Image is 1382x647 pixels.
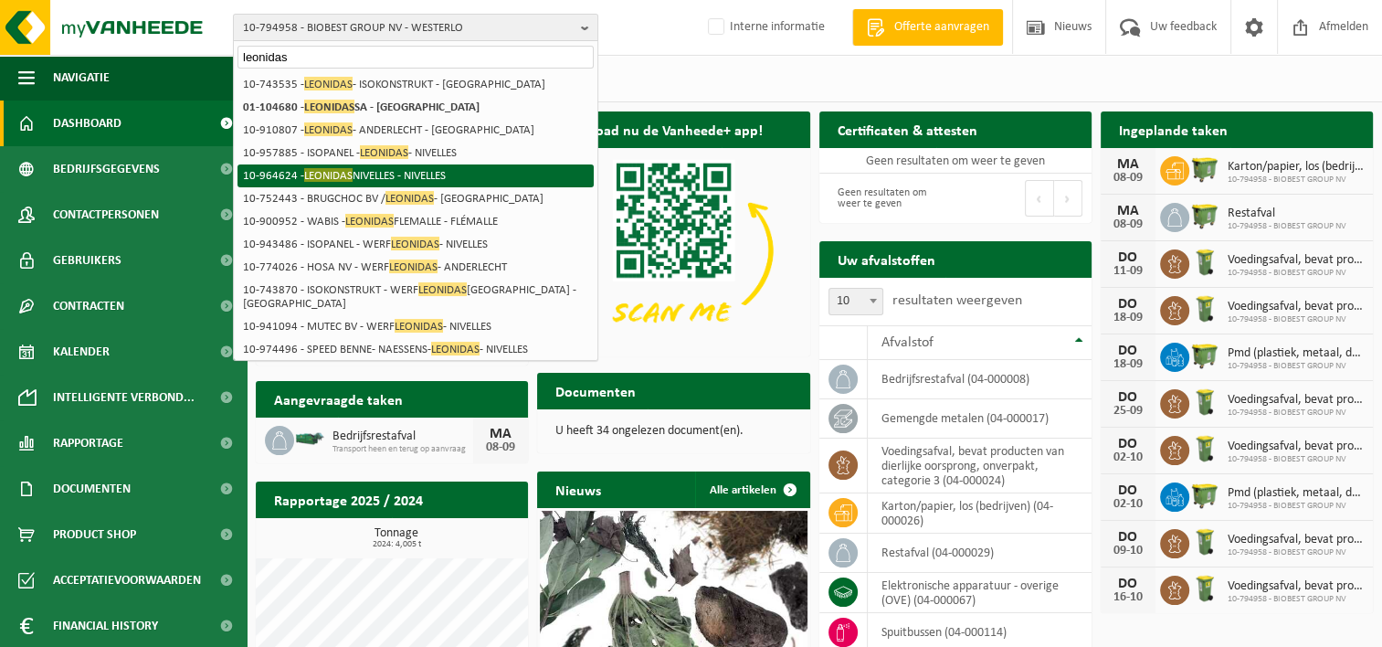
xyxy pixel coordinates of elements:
[1189,433,1220,464] img: WB-0140-HPE-GN-50
[868,439,1092,493] td: voedingsafval, bevat producten van dierlijke oorsprong, onverpakt, categorie 3 (04-000024)
[1228,361,1364,372] span: 10-794958 - BIOBEST GROUP NV
[385,191,434,205] span: LEONIDAS
[1189,340,1220,371] img: WB-1100-HPE-GN-50
[819,111,996,147] h2: Certificaten & attesten
[1228,253,1364,268] span: Voedingsafval, bevat producten van dierlijke oorsprong, onverpakt, categorie 3
[1228,440,1364,454] span: Voedingsafval, bevat producten van dierlijke oorsprong, onverpakt, categorie 3
[1110,218,1146,231] div: 08-09
[418,282,467,296] span: LEONIDAS
[256,482,441,517] h2: Rapportage 2025 / 2024
[1101,111,1246,147] h2: Ingeplande taken
[237,142,594,164] li: 10-957885 - ISOPANEL - - NIVELLES
[1228,221,1346,232] span: 10-794958 - BIOBEST GROUP NV
[1110,297,1146,312] div: DO
[237,164,594,187] li: 10-964624 - NIVELLES - NIVELLES
[53,238,121,283] span: Gebruikers
[237,256,594,279] li: 10-774026 - HOSA NV - WERF - ANDERLECHT
[695,472,808,508] a: Alle artikelen
[53,101,121,146] span: Dashboard
[53,466,131,512] span: Documenten
[829,289,882,314] span: 10
[53,557,201,603] span: Acceptatievoorwaarden
[868,573,1092,613] td: elektronische apparatuur - overige (OVE) (04-000067)
[1110,577,1146,591] div: DO
[1228,547,1364,558] span: 10-794958 - BIOBEST GROUP NV
[1228,579,1364,594] span: Voedingsafval, bevat producten van dierlijke oorsprong, onverpakt, categorie 3
[237,46,594,69] input: Zoeken naar gekoppelde vestigingen
[237,73,594,96] li: 10-743535 - - ISOKONSTRUKT - [GEOGRAPHIC_DATA]
[53,375,195,420] span: Intelligente verbond...
[1189,573,1220,604] img: WB-0140-HPE-GN-50
[1110,483,1146,498] div: DO
[819,241,954,277] h2: Uw afvalstoffen
[237,315,594,338] li: 10-941094 - MUTEC BV - WERF - NIVELLES
[1189,154,1220,185] img: WB-1100-HPE-GN-50
[1228,408,1364,419] span: 10-794958 - BIOBEST GROUP NV
[304,100,354,113] span: LEONIDAS
[1110,265,1146,278] div: 11-09
[304,77,353,90] span: LEONIDAS
[1110,172,1146,185] div: 08-09
[868,399,1092,439] td: gemengde metalen (04-000017)
[1228,160,1364,175] span: Karton/papier, los (bedrijven)
[852,9,1003,46] a: Offerte aanvragen
[389,260,438,273] span: LEONIDAS
[243,15,574,42] span: 10-794958 - BIOBEST GROUP NV - WESTERLO
[1110,344,1146,358] div: DO
[1110,437,1146,451] div: DO
[1110,451,1146,464] div: 02-10
[431,342,480,355] span: LEONIDAS
[1228,501,1364,512] span: 10-794958 - BIOBEST GROUP NV
[482,427,519,441] div: MA
[1110,530,1146,545] div: DO
[1110,405,1146,418] div: 25-09
[1228,486,1364,501] span: Pmd (plastiek, metaal, drankkartons) (bedrijven)
[1189,526,1220,557] img: WB-0140-HPE-GN-50
[332,430,473,444] span: Bedrijfsrestafval
[1228,268,1364,279] span: 10-794958 - BIOBEST GROUP NV
[1110,312,1146,324] div: 18-09
[237,279,594,315] li: 10-743870 - ISOKONSTRUKT - WERF [GEOGRAPHIC_DATA] - [GEOGRAPHIC_DATA]
[1228,346,1364,361] span: Pmd (plastiek, metaal, drankkartons) (bedrijven)
[1228,207,1346,221] span: Restafval
[1228,533,1364,547] span: Voedingsafval, bevat producten van dierlijke oorsprong, onverpakt, categorie 3
[890,18,994,37] span: Offerte aanvragen
[360,145,408,159] span: LEONIDAS
[233,14,598,41] button: 10-794958 - BIOBEST GROUP NV - WESTERLO
[537,472,619,507] h2: Nieuws
[332,444,473,455] span: Transport heen en terug op aanvraag
[1189,200,1220,231] img: WB-1100-HPE-GN-50
[237,233,594,256] li: 10-943486 - ISOPANEL - WERF - NIVELLES
[828,178,946,218] div: Geen resultaten om weer te geven
[53,329,110,375] span: Kalender
[304,122,353,136] span: LEONIDAS
[1110,498,1146,511] div: 02-10
[1189,293,1220,324] img: WB-0140-HPE-GN-50
[256,381,421,417] h2: Aangevraagde taken
[881,335,934,350] span: Afvalstof
[1110,390,1146,405] div: DO
[482,441,519,454] div: 08-09
[1110,545,1146,557] div: 09-10
[53,146,160,192] span: Bedrijfsgegevens
[868,534,1092,573] td: restafval (04-000029)
[1110,157,1146,172] div: MA
[395,319,443,333] span: LEONIDAS
[892,293,1022,308] label: resultaten weergeven
[1025,180,1054,217] button: Previous
[1110,591,1146,604] div: 16-10
[1228,300,1364,314] span: Voedingsafval, bevat producten van dierlijke oorsprong, onverpakt, categorie 3
[392,517,526,554] a: Bekijk rapportage
[1228,594,1364,605] span: 10-794958 - BIOBEST GROUP NV
[704,14,825,41] label: Interne informatie
[1228,454,1364,465] span: 10-794958 - BIOBEST GROUP NV
[237,338,594,361] li: 10-974496 - SPEED BENNE- NAESSENS- - NIVELLES
[345,214,394,228] span: LEONIDAS
[265,527,528,549] h3: Tonnage
[1228,393,1364,408] span: Voedingsafval, bevat producten van dierlijke oorsprong, onverpakt, categorie 3
[243,100,480,113] strong: 01-104680 - SA - [GEOGRAPHIC_DATA]
[868,493,1092,534] td: karton/papier, los (bedrijven) (04-000026)
[537,148,809,353] img: Download de VHEPlus App
[391,237,439,250] span: LEONIDAS
[237,210,594,233] li: 10-900952 - WABIS - FLEMALLE - FLÉMALLE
